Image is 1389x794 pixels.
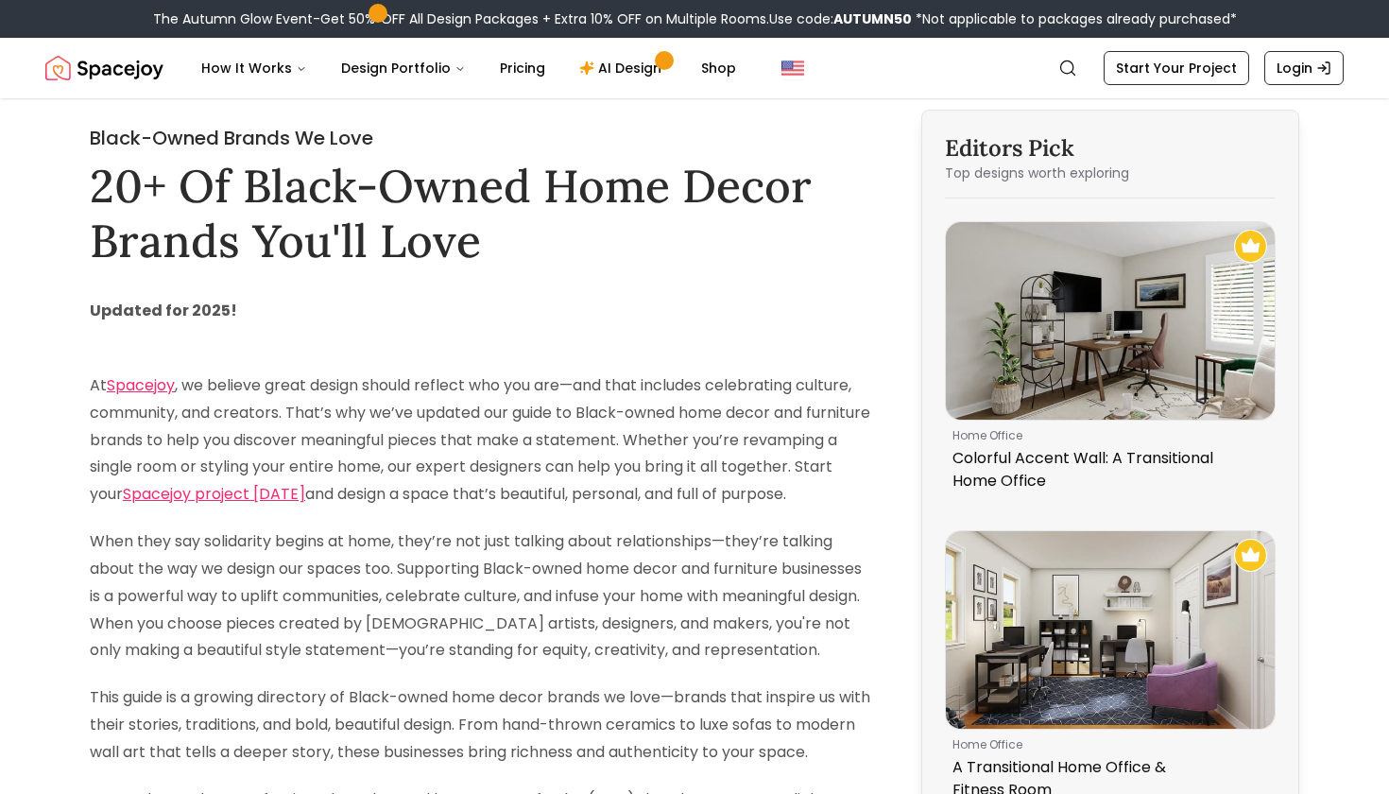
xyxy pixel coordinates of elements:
[1104,51,1249,85] a: Start Your Project
[686,49,751,87] a: Shop
[123,483,305,505] a: Spacejoy project [DATE]
[485,49,560,87] a: Pricing
[952,428,1260,443] p: home office
[90,345,872,509] p: At , we believe great design should reflect who you are—and that includes celebrating culture, co...
[946,222,1275,420] img: Colorful Accent Wall: A Transitional Home Office
[90,159,872,268] h1: 20+ Of Black-Owned Home Decor Brands You'll Love
[107,374,175,396] a: Spacejoy
[45,38,1344,98] nav: Global
[1234,539,1267,572] img: Recommended Spacejoy Design - A Transitional Home Office & Fitness Room
[90,125,872,151] h2: Black-Owned Brands We Love
[186,49,322,87] button: How It Works
[326,49,481,87] button: Design Portfolio
[945,164,1276,182] p: Top designs worth exploring
[153,9,1237,28] div: The Autumn Glow Event-Get 50% OFF All Design Packages + Extra 10% OFF on Multiple Rooms.
[781,57,804,79] img: United States
[564,49,682,87] a: AI Design
[90,528,872,665] p: When they say solidarity begins at home, they’re not just talking about relationships—they’re tal...
[946,531,1275,729] img: A Transitional Home Office & Fitness Room
[90,300,237,321] strong: Updated for 2025!
[1264,51,1344,85] a: Login
[45,49,163,87] a: Spacejoy
[769,9,912,28] span: Use code:
[833,9,912,28] b: AUTUMN50
[45,49,163,87] img: Spacejoy Logo
[945,133,1276,164] h3: Editors Pick
[1234,230,1267,263] img: Recommended Spacejoy Design - Colorful Accent Wall: A Transitional Home Office
[952,737,1260,752] p: home office
[90,684,872,766] p: This guide is a growing directory of Black-owned home decor brands we love—brands that inspire us...
[186,49,751,87] nav: Main
[952,447,1260,492] p: Colorful Accent Wall: A Transitional Home Office
[945,221,1276,500] a: Colorful Accent Wall: A Transitional Home OfficeRecommended Spacejoy Design - Colorful Accent Wal...
[912,9,1237,28] span: *Not applicable to packages already purchased*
